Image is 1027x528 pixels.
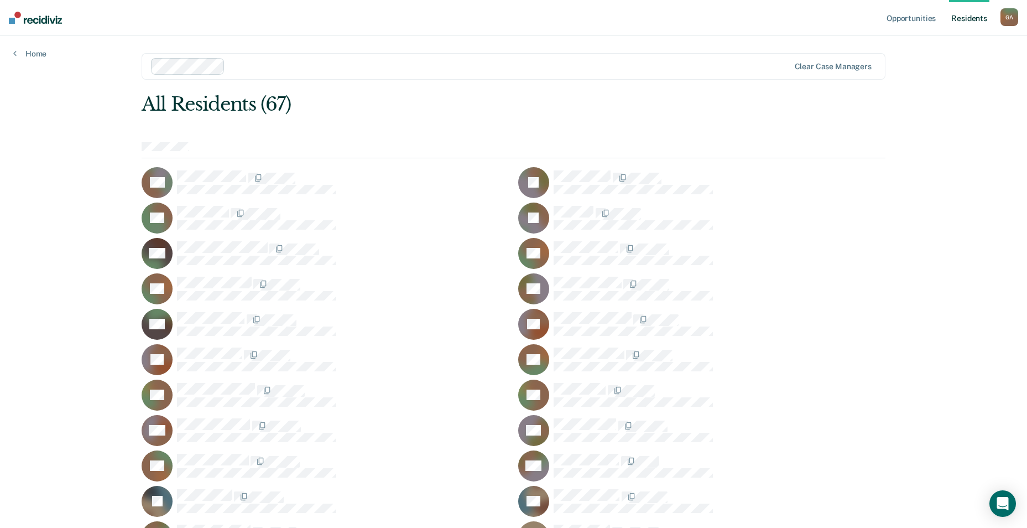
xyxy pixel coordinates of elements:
[795,62,872,71] div: Clear case managers
[1000,8,1018,26] button: GA
[9,12,62,24] img: Recidiviz
[13,49,46,59] a: Home
[142,93,737,116] div: All Residents (67)
[989,490,1016,517] div: Open Intercom Messenger
[1000,8,1018,26] div: G A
